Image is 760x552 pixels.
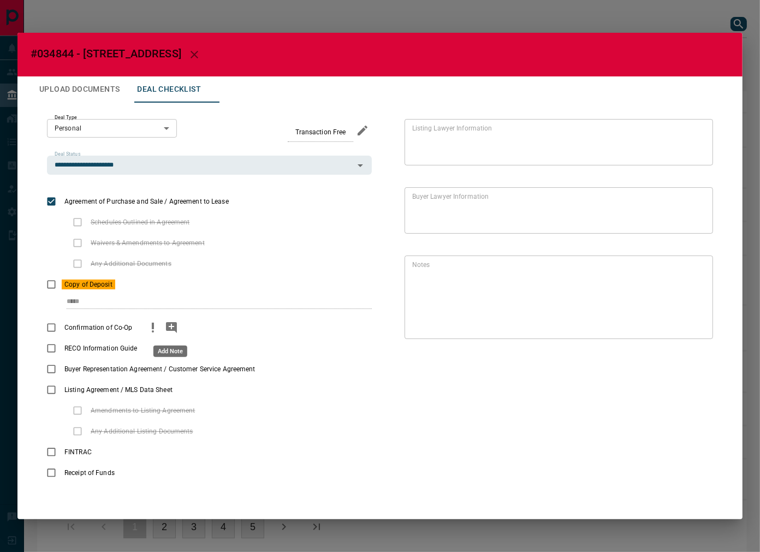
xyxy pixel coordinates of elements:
span: Agreement of Purchase and Sale / Agreement to Lease [62,197,231,206]
span: FINTRAC [62,447,94,457]
span: RECO Information Guide [62,343,140,353]
span: Confirmation of Co-Op [62,323,135,333]
span: Schedules Outlined in Agreement [88,217,193,227]
textarea: text field [412,260,701,335]
span: Buyer Representation Agreement / Customer Service Agreement [62,364,258,374]
span: Copy of Deposit [62,280,115,289]
button: Deal Checklist [128,76,210,103]
input: checklist input [67,295,349,309]
button: edit [353,121,372,140]
span: Listing Agreement / MLS Data Sheet [62,385,175,395]
button: Upload Documents [31,76,128,103]
span: #034844 - [STREET_ADDRESS] [31,47,181,60]
span: Waivers & Amendments to Agreement [88,238,207,248]
button: Open [353,158,368,173]
span: Amendments to Listing Agreement [88,406,198,416]
span: Any Additional Listing Documents [88,426,196,436]
span: Any Additional Documents [88,259,174,269]
label: Deal Status [55,151,80,158]
button: priority [144,317,162,338]
span: Receipt of Funds [62,468,117,478]
div: Personal [47,119,177,138]
textarea: text field [412,192,701,229]
textarea: text field [412,124,701,161]
div: Add Note [153,346,187,357]
button: add note [162,317,181,338]
label: Deal Type [55,114,77,121]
